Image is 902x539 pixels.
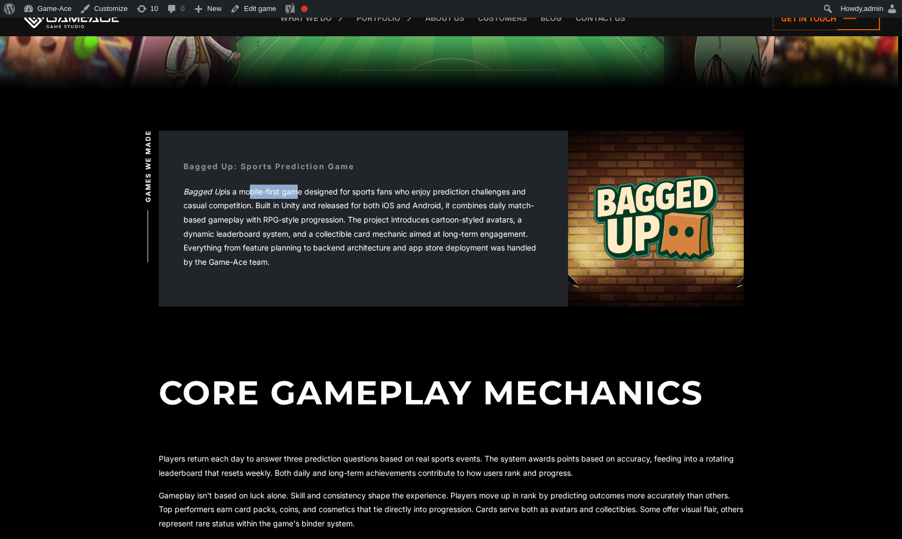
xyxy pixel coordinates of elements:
[183,187,225,196] em: Bagged Up
[143,130,153,202] span: Games we made
[159,326,744,440] h2: Core Gameplay Mechanics
[568,131,744,307] img: Bagged up logo top
[773,7,880,30] a: Get in touch
[159,452,744,480] p: Players return each day to answer three prediction questions based on real sports events. The sys...
[183,185,543,269] p: is a mobile-first game designed for sports fans who enjoy prediction challenges and casual compet...
[301,5,308,12] div: Focus keyphrase not set
[159,488,744,531] p: Gameplay isn't based on luck alone. Skill and consistency shape the experience. Players move up i...
[864,4,883,13] span: admin
[183,160,354,172] div: Bagged Up: Sports Prediction Game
